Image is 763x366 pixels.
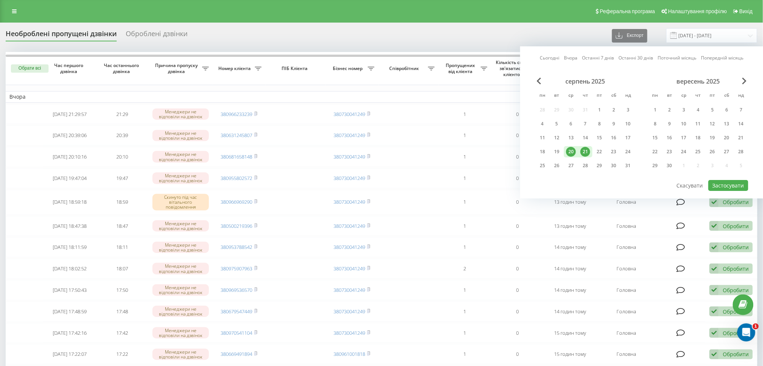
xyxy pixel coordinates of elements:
[538,133,547,143] div: 11
[96,302,149,322] td: 17:48
[723,198,749,206] div: Обробити
[668,8,727,14] span: Налаштування профілю
[723,287,749,294] div: Обробити
[742,78,747,84] span: Next Month
[662,132,677,143] div: вт 16 вер 2025 р.
[566,147,576,157] div: 20
[662,104,677,116] div: вт 2 вер 2025 р.
[544,237,597,257] td: 14 годин тому
[720,104,734,116] div: сб 6 вер 2025 р.
[439,190,491,215] td: 1
[544,216,597,236] td: 13 годин тому
[650,105,660,115] div: 1
[221,287,252,293] a: 380969536570
[592,132,607,143] div: пт 15 серп 2025 р.
[691,118,705,130] div: чт 11 вер 2025 р.
[648,118,662,130] div: пн 8 вер 2025 р.
[221,308,252,315] a: 380679547449
[597,280,657,300] td: Головна
[96,259,149,279] td: 18:07
[11,64,49,73] button: Обрати всі
[535,146,550,157] div: пн 18 серп 2025 р.
[607,146,621,157] div: сб 23 серп 2025 р.
[221,153,252,160] a: 380681658148
[705,118,720,130] div: пт 12 вер 2025 р.
[566,119,576,129] div: 6
[665,147,675,157] div: 23
[607,118,621,130] div: сб 9 серп 2025 р.
[552,119,562,129] div: 5
[708,147,717,157] div: 26
[538,161,547,171] div: 25
[597,259,657,279] td: Головна
[609,147,619,157] div: 23
[662,160,677,171] div: вт 30 вер 2025 р.
[439,280,491,300] td: 1
[439,216,491,236] td: 1
[538,147,547,157] div: 18
[693,105,703,115] div: 4
[152,284,209,296] div: Менеджери не відповіли на дзвінок
[679,105,689,115] div: 3
[609,133,619,143] div: 16
[49,63,90,74] span: Час першого дзвінка
[677,104,691,116] div: ср 3 вер 2025 р.
[609,119,619,129] div: 9
[96,190,149,215] td: 18:59
[221,175,252,181] a: 380955802572
[152,108,209,120] div: Менеджери не відповіли на дзвінок
[607,160,621,171] div: сб 30 серп 2025 р.
[96,216,149,236] td: 18:47
[6,30,117,41] div: Необроблені пропущені дзвінки
[491,216,544,236] td: 0
[720,146,734,157] div: сб 27 вер 2025 р.
[722,105,732,115] div: 6
[216,66,255,72] span: Номер клієнта
[621,118,635,130] div: нд 10 серп 2025 р.
[43,147,96,167] td: [DATE] 20:10:16
[96,168,149,188] td: 19:47
[334,198,365,205] a: 380730041249
[152,327,209,339] div: Менеджери не відповіли на дзвінок
[491,104,544,124] td: 0
[662,146,677,157] div: вт 23 вер 2025 р.
[595,161,605,171] div: 29
[495,59,533,77] span: Кількість спроб зв'язатись з клієнтом
[705,104,720,116] div: пт 5 вер 2025 р.
[578,160,592,171] div: чт 28 серп 2025 р.
[650,119,660,129] div: 8
[740,8,753,14] span: Вихід
[708,105,717,115] div: 5
[723,308,749,315] div: Обробити
[677,146,691,157] div: ср 24 вер 2025 р.
[491,125,544,145] td: 0
[665,161,675,171] div: 30
[96,125,149,145] td: 20:39
[691,104,705,116] div: чт 4 вер 2025 р.
[736,105,746,115] div: 7
[96,237,149,257] td: 18:11
[43,104,96,124] td: [DATE] 21:29:57
[607,132,621,143] div: сб 16 серп 2025 р.
[597,190,657,215] td: Головна
[734,132,748,143] div: нд 21 вер 2025 р.
[595,147,605,157] div: 22
[736,90,747,102] abbr: неділя
[723,329,749,337] div: Обробити
[580,161,590,171] div: 28
[736,147,746,157] div: 28
[552,147,562,157] div: 19
[609,105,619,115] div: 2
[578,146,592,157] div: чт 21 серп 2025 р.
[621,160,635,171] div: нд 31 серп 2025 р.
[535,132,550,143] div: пн 11 серп 2025 р.
[439,147,491,167] td: 1
[102,63,143,74] span: Час останнього дзвінка
[152,130,209,141] div: Менеджери не відповіли на дзвінок
[535,118,550,130] div: пн 4 серп 2025 р.
[43,259,96,279] td: [DATE] 18:02:52
[491,344,544,364] td: 0
[491,323,544,343] td: 0
[693,119,703,129] div: 11
[650,147,660,157] div: 22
